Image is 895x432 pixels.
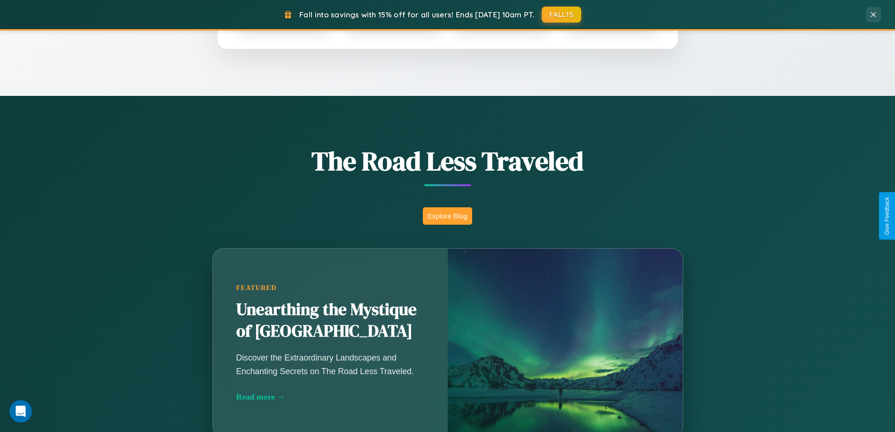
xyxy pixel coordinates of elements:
iframe: Intercom live chat [9,400,32,423]
span: Fall into savings with 15% off for all users! Ends [DATE] 10am PT. [299,10,535,19]
p: Discover the Extraordinary Landscapes and Enchanting Secrets on The Road Less Traveled. [236,351,424,377]
h1: The Road Less Traveled [166,143,730,179]
button: FALL15 [542,7,581,23]
button: Explore Blog [423,207,472,225]
div: Give Feedback [884,197,890,235]
div: Featured [236,284,424,292]
h2: Unearthing the Mystique of [GEOGRAPHIC_DATA] [236,299,424,342]
div: Read more → [236,392,424,402]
